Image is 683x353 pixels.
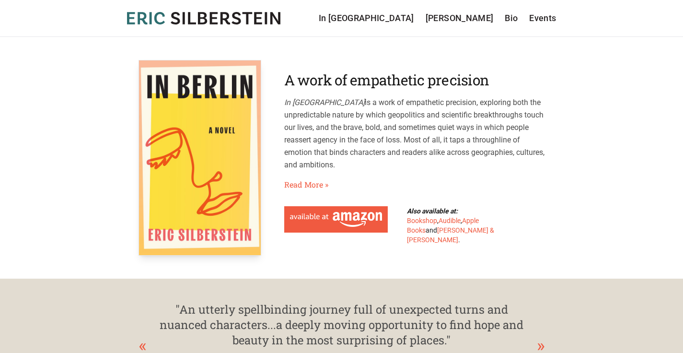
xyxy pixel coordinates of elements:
[284,179,328,190] a: Read More»
[284,206,388,233] a: Available at Amazon
[407,217,479,234] a: Apple Books
[319,12,414,25] a: In [GEOGRAPHIC_DATA]
[284,98,365,107] em: In [GEOGRAPHIC_DATA]
[284,71,545,89] h2: A work of empathetic precision
[407,226,494,244] a: [PERSON_NAME] & [PERSON_NAME]
[290,212,382,227] img: Available at Amazon
[407,207,458,215] b: Also available at:
[325,179,328,190] span: »
[284,96,545,171] p: is a work of empathetic precision, exploring both the unpredictable nature by which geopolitics a...
[158,302,526,348] div: "An utterly spellbinding journey full of unexpected turns and nuanced characters...a deeply movin...
[139,60,261,256] img: In Berlin
[407,217,437,224] a: Bookshop
[426,12,494,25] a: [PERSON_NAME]
[439,217,461,224] a: Audible
[407,206,507,245] div: , , and .
[529,12,556,25] a: Events
[505,12,518,25] a: Bio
